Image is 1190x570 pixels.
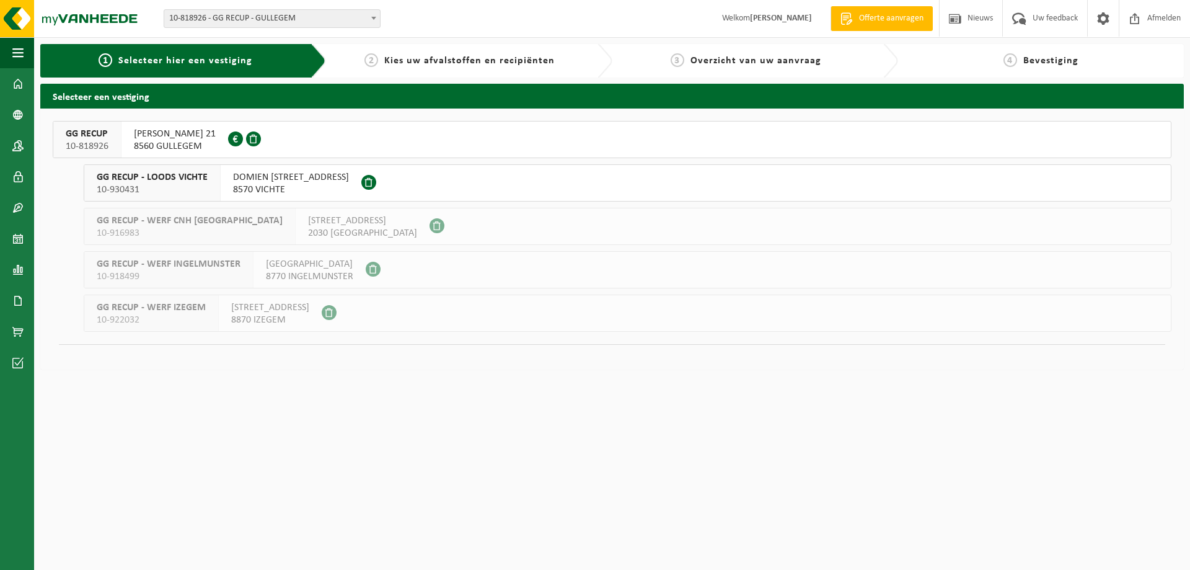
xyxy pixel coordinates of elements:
span: 3 [671,53,684,67]
span: Offerte aanvragen [856,12,927,25]
span: GG RECUP - WERF INGELMUNSTER [97,258,240,270]
span: [GEOGRAPHIC_DATA] [266,258,353,270]
h2: Selecteer een vestiging [40,84,1184,108]
span: Overzicht van uw aanvraag [690,56,821,66]
span: Bevestiging [1023,56,1078,66]
span: [STREET_ADDRESS] [231,301,309,314]
button: GG RECUP 10-818926 [PERSON_NAME] 218560 GULLEGEM [53,121,1171,158]
span: 8570 VICHTE [233,184,349,196]
span: Kies uw afvalstoffen en recipiënten [384,56,555,66]
span: [PERSON_NAME] 21 [134,128,216,140]
span: 8870 IZEGEM [231,314,309,326]
span: 2 [364,53,378,67]
span: GG RECUP - WERF CNH [GEOGRAPHIC_DATA] [97,215,283,227]
span: 8560 GULLEGEM [134,140,216,153]
span: 10-916983 [97,227,283,239]
span: 8770 INGELMUNSTER [266,270,353,283]
span: Selecteer hier een vestiging [118,56,252,66]
span: 10-930431 [97,184,208,196]
span: GG RECUP [66,128,108,140]
span: GG RECUP - LOODS VICHTE [97,171,208,184]
span: 10-818926 [66,140,108,153]
button: GG RECUP - LOODS VICHTE 10-930431 DOMIEN [STREET_ADDRESS]8570 VICHTE [84,164,1171,202]
span: 10-818926 - GG RECUP - GULLEGEM [164,10,380,27]
a: Offerte aanvragen [831,6,933,31]
span: 10-918499 [97,270,240,283]
span: 4 [1003,53,1017,67]
span: 1 [99,53,112,67]
span: 2030 [GEOGRAPHIC_DATA] [308,227,417,239]
span: 10-818926 - GG RECUP - GULLEGEM [164,9,381,28]
strong: [PERSON_NAME] [750,14,812,23]
span: GG RECUP - WERF IZEGEM [97,301,206,314]
span: DOMIEN [STREET_ADDRESS] [233,171,349,184]
span: 10-922032 [97,314,206,326]
span: [STREET_ADDRESS] [308,215,417,227]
